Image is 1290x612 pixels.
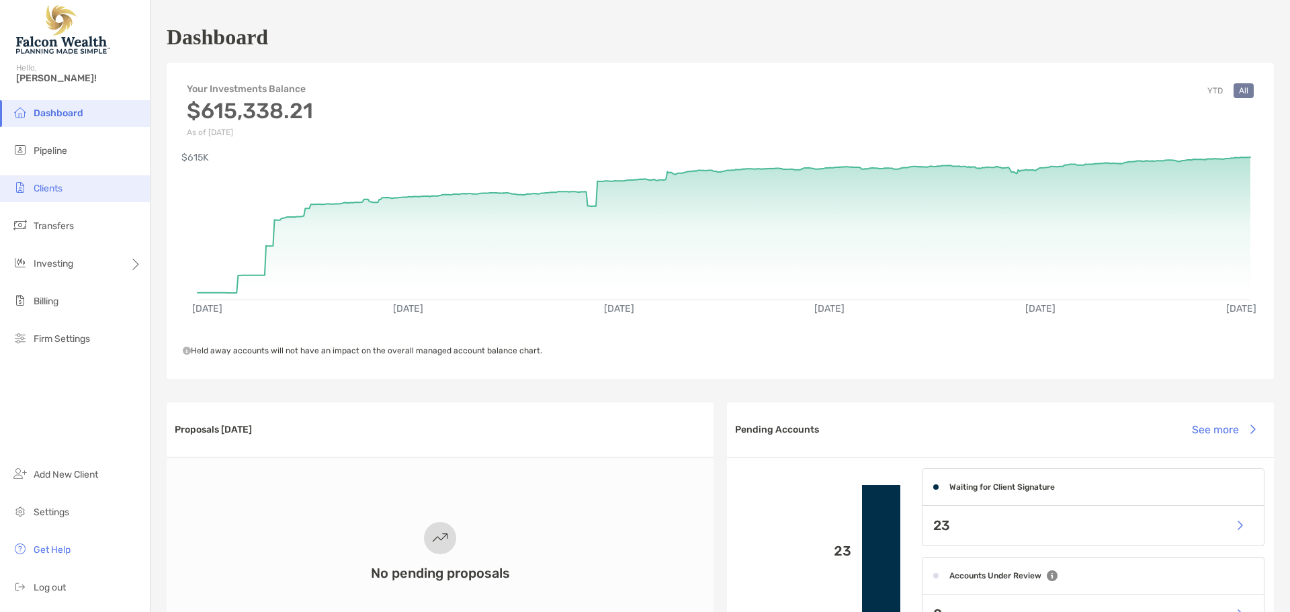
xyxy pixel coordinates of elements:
[12,330,28,346] img: firm-settings icon
[167,25,268,50] h1: Dashboard
[12,217,28,233] img: transfers icon
[1234,83,1254,98] button: All
[34,107,83,119] span: Dashboard
[187,83,313,95] h4: Your Investments Balance
[12,466,28,482] img: add_new_client icon
[34,258,73,269] span: Investing
[34,220,74,232] span: Transfers
[1226,303,1256,314] text: [DATE]
[393,303,423,314] text: [DATE]
[738,543,851,560] p: 23
[34,145,67,157] span: Pipeline
[34,296,58,307] span: Billing
[187,128,313,137] p: As of [DATE]
[34,469,98,480] span: Add New Client
[34,333,90,345] span: Firm Settings
[34,507,69,518] span: Settings
[371,565,510,581] h3: No pending proposals
[187,98,313,124] h3: $615,338.21
[12,179,28,195] img: clients icon
[181,152,209,163] text: $615K
[12,104,28,120] img: dashboard icon
[1202,83,1228,98] button: YTD
[12,292,28,308] img: billing icon
[175,424,252,435] h3: Proposals [DATE]
[34,183,62,194] span: Clients
[12,578,28,595] img: logout icon
[34,544,71,556] span: Get Help
[34,582,66,593] span: Log out
[192,303,222,314] text: [DATE]
[604,303,634,314] text: [DATE]
[12,541,28,557] img: get-help icon
[949,482,1055,492] h4: Waiting for Client Signature
[12,503,28,519] img: settings icon
[183,346,542,355] span: Held away accounts will not have an impact on the overall managed account balance chart.
[949,571,1041,580] h4: Accounts Under Review
[933,517,950,534] p: 23
[12,142,28,158] img: pipeline icon
[735,424,819,435] h3: Pending Accounts
[12,255,28,271] img: investing icon
[16,5,110,54] img: Falcon Wealth Planning Logo
[1181,414,1266,444] button: See more
[814,303,845,314] text: [DATE]
[1025,303,1056,314] text: [DATE]
[16,73,142,84] span: [PERSON_NAME]!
